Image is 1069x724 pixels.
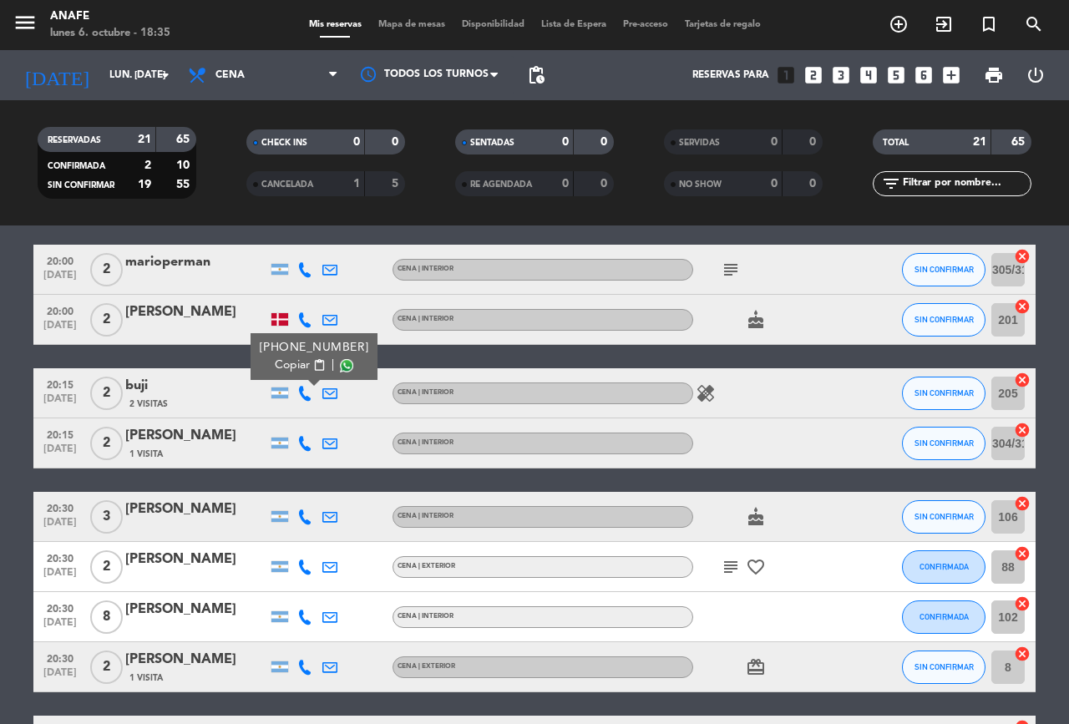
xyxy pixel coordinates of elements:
span: RE AGENDADA [470,180,532,189]
span: SIN CONFIRMAR [914,388,974,397]
span: SIN CONFIRMAR [914,512,974,521]
i: cake [746,310,766,330]
span: CHECK INS [261,139,307,147]
span: 2 Visitas [129,397,168,411]
span: SIN CONFIRMAR [914,438,974,448]
div: [PERSON_NAME] [125,649,267,671]
i: cancel [1014,595,1031,612]
i: [DATE] [13,57,101,94]
span: CENA | INTERIOR [398,439,453,446]
strong: 65 [1011,136,1028,148]
i: cancel [1014,248,1031,265]
strong: 0 [771,178,778,190]
span: 1 Visita [129,448,163,461]
strong: 10 [176,159,193,171]
i: favorite_border [746,557,766,577]
input: Filtrar por nombre... [901,175,1031,193]
span: 20:30 [39,648,81,667]
span: 1 Visita [129,671,163,685]
i: cancel [1014,422,1031,438]
span: SIN CONFIRMAR [914,315,974,324]
i: healing [696,383,716,403]
strong: 5 [392,178,402,190]
span: SERVIDAS [679,139,720,147]
span: RESERVADAS [48,136,101,144]
span: CENA | INTERIOR [398,389,453,396]
span: 2 [90,550,123,584]
button: CONFIRMADA [902,550,985,584]
i: looks_4 [858,64,879,86]
span: print [984,65,1004,85]
div: marioperman [125,251,267,273]
span: 20:30 [39,548,81,567]
strong: 1 [353,178,360,190]
span: [DATE] [39,517,81,536]
span: 3 [90,500,123,534]
i: looks_two [803,64,824,86]
strong: 2 [144,159,151,171]
span: Mis reservas [301,20,370,29]
span: 20:00 [39,251,81,270]
i: cancel [1014,646,1031,662]
i: turned_in_not [979,14,999,34]
span: CENA | INTERIOR [398,316,453,322]
strong: 65 [176,134,193,145]
button: menu [13,10,38,41]
div: ANAFE [50,8,170,25]
strong: 0 [392,136,402,148]
strong: 19 [138,179,151,190]
span: 20:30 [39,498,81,517]
span: SIN CONFIRMAR [914,662,974,671]
i: looks_one [775,64,797,86]
span: Reservas para [692,69,769,81]
span: [DATE] [39,567,81,586]
button: SIN CONFIRMAR [902,303,985,337]
span: content_paste [313,359,326,372]
div: buji [125,375,267,397]
span: Copiar [275,357,310,374]
div: [PERSON_NAME] [125,549,267,570]
div: [PERSON_NAME] [125,425,267,447]
span: 2 [90,651,123,684]
button: SIN CONFIRMAR [902,500,985,534]
span: [DATE] [39,320,81,339]
strong: 0 [771,136,778,148]
span: 8 [90,600,123,634]
span: Mapa de mesas [370,20,453,29]
span: CENA | INTERIOR [398,513,453,519]
span: Cena [215,69,245,81]
div: [PHONE_NUMBER] [260,339,369,357]
i: exit_to_app [934,14,954,34]
strong: 0 [600,178,610,190]
i: cancel [1014,372,1031,388]
span: CANCELADA [261,180,313,189]
i: filter_list [881,174,901,194]
i: looks_6 [913,64,935,86]
span: | [332,357,335,374]
span: Disponibilidad [453,20,533,29]
i: arrow_drop_down [155,65,175,85]
span: NO SHOW [679,180,722,189]
strong: 0 [809,178,819,190]
strong: 0 [809,136,819,148]
i: power_settings_new [1026,65,1046,85]
strong: 0 [353,136,360,148]
strong: 21 [138,134,151,145]
i: cancel [1014,298,1031,315]
span: [DATE] [39,443,81,463]
strong: 0 [562,178,569,190]
span: SIN CONFIRMAR [914,265,974,274]
i: add_circle_outline [889,14,909,34]
strong: 21 [973,136,986,148]
span: CONFIRMADA [920,612,969,621]
span: 2 [90,377,123,410]
span: 20:00 [39,301,81,320]
strong: 0 [600,136,610,148]
i: menu [13,10,38,35]
i: looks_5 [885,64,907,86]
span: CENA | EXTERIOR [398,663,455,670]
span: CENA | EXTERIOR [398,563,455,570]
strong: 55 [176,179,193,190]
span: 2 [90,253,123,286]
i: cake [746,507,766,527]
